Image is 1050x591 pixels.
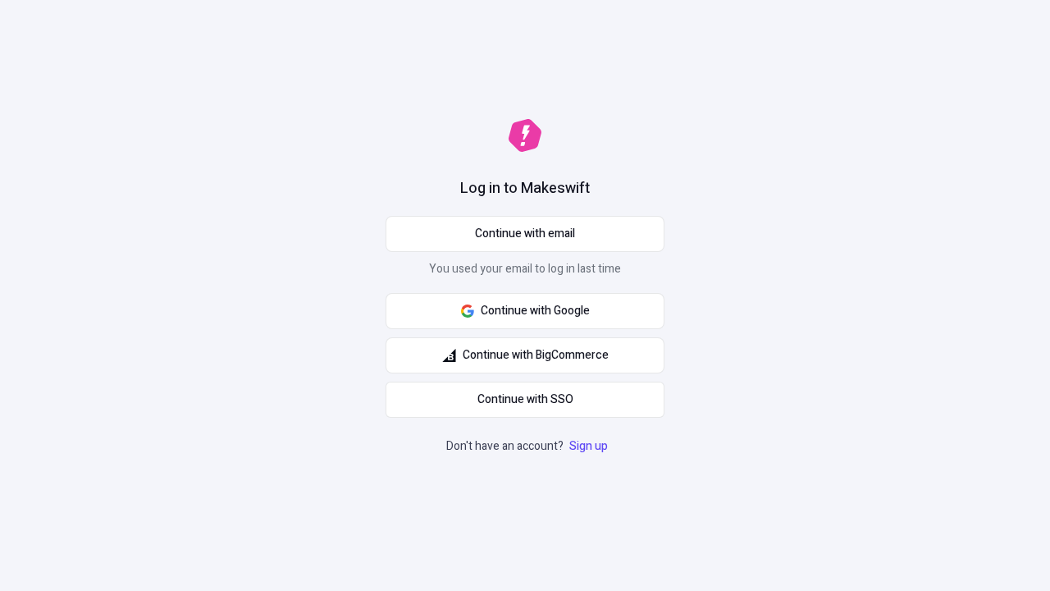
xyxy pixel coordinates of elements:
h1: Log in to Makeswift [460,178,590,199]
span: Continue with Google [481,302,590,320]
button: Continue with BigCommerce [386,337,664,373]
a: Sign up [566,438,611,455]
p: You used your email to log in last time [386,260,664,285]
button: Continue with email [386,216,664,252]
span: Continue with BigCommerce [463,346,609,364]
button: Continue with Google [386,293,664,329]
a: Continue with SSO [386,382,664,418]
p: Don't have an account? [446,438,611,456]
span: Continue with email [475,225,575,243]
